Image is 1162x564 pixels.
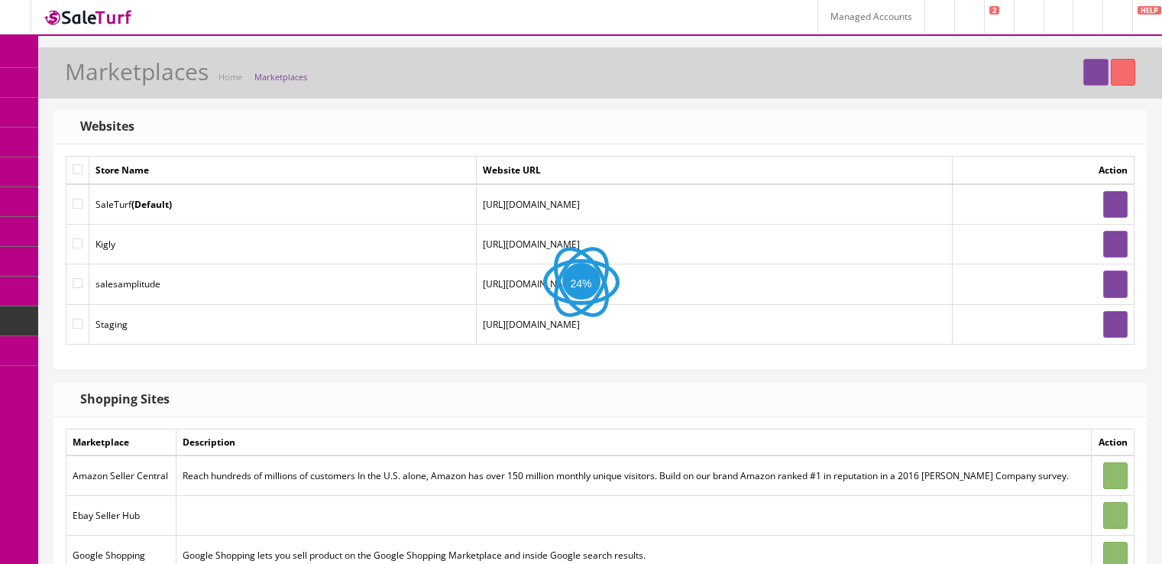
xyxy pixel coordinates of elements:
[176,455,1092,496] td: Reach hundreds of millions of customers In the U.S. alone, Amazon has over 150 million monthly un...
[176,429,1092,455] td: Description
[66,455,176,496] td: Amazon Seller Central
[218,71,242,83] a: Home
[476,157,952,185] td: Website URL
[1092,429,1134,455] td: Action
[476,184,952,225] td: [URL][DOMAIN_NAME]
[476,264,952,304] td: [URL][DOMAIN_NAME]
[89,157,477,185] td: Store Name
[476,304,952,344] td: [URL][DOMAIN_NAME]
[43,7,134,28] img: SaleTurf
[70,393,170,407] h3: Shopping Sites
[952,157,1134,185] td: Action
[65,59,209,84] h1: Marketplaces
[66,429,176,455] td: Marketplace
[1138,6,1161,15] span: HELP
[89,264,477,304] td: salesamplitude
[476,225,952,264] td: [URL][DOMAIN_NAME]
[89,225,477,264] td: Kigly
[131,198,172,211] b: (Default)
[989,6,999,15] span: 2
[254,71,307,83] a: Marketplaces
[70,120,134,134] h3: Websites
[89,184,477,225] td: SaleTurf
[66,495,176,535] td: Ebay Seller Hub
[89,304,477,344] td: Staging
